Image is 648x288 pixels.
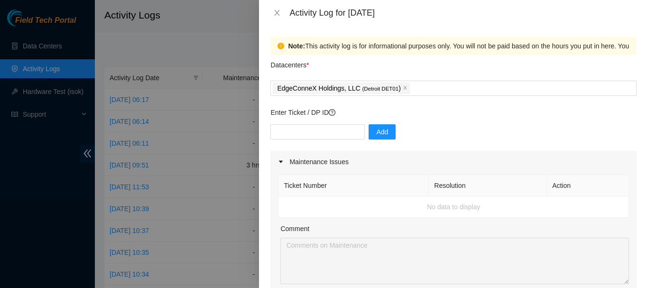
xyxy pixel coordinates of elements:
th: Ticket Number [278,175,429,196]
strong: Note: [288,41,305,51]
p: Enter Ticket / DP ID [270,107,637,118]
span: exclamation-circle [278,43,284,49]
span: Add [376,127,388,137]
th: Action [547,175,629,196]
label: Comment [280,223,309,234]
span: ( Detroit DET01 [362,86,398,92]
p: EdgeConneX Holdings, LLC ) [277,83,400,94]
div: Activity Log for [DATE] [289,8,637,18]
th: Resolution [429,175,547,196]
span: caret-right [278,159,284,165]
span: close [403,85,407,91]
button: Close [270,9,284,18]
td: No data to display [278,196,629,218]
textarea: Comment [280,238,629,284]
p: Datacenters [270,55,309,70]
div: Maintenance Issues [270,151,637,173]
span: close [273,9,281,17]
button: Add [369,124,396,139]
span: question-circle [329,109,335,116]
